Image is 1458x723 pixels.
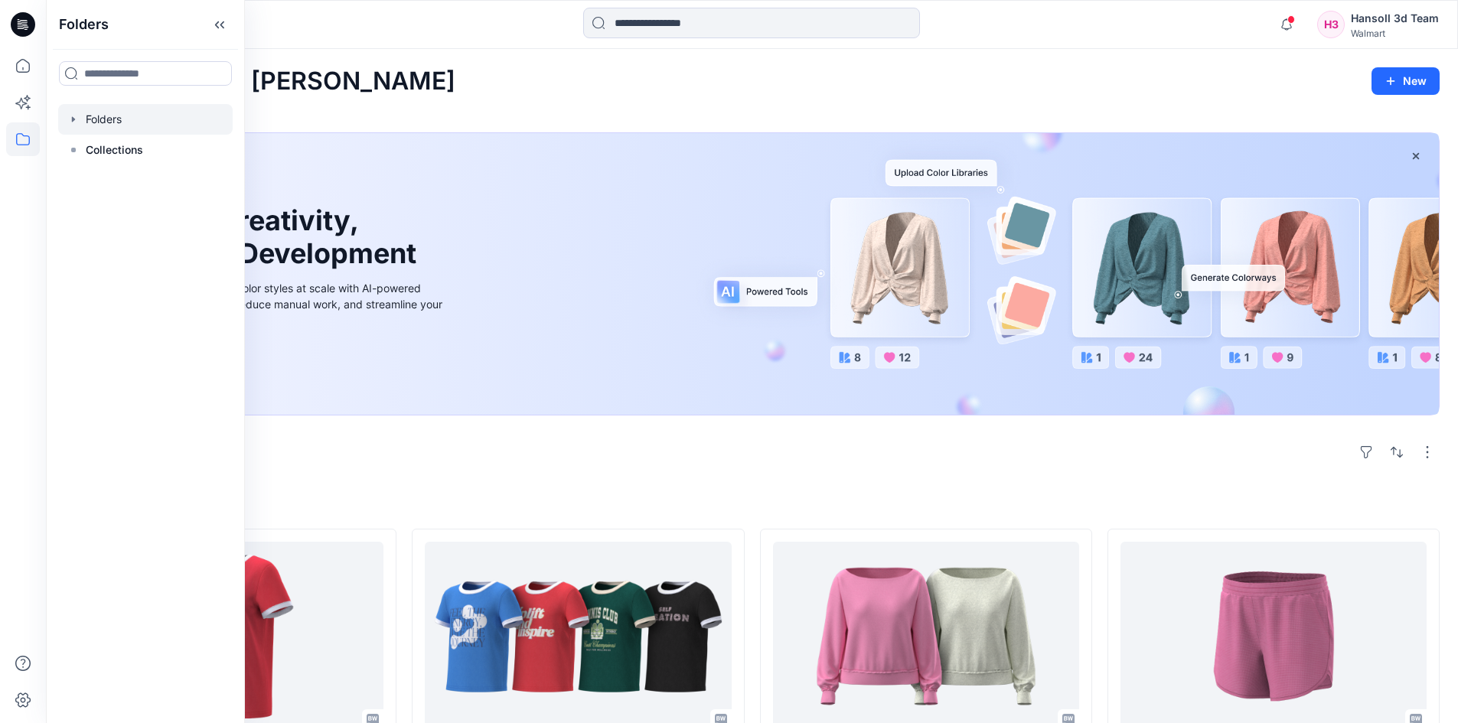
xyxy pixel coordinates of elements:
h4: Styles [64,495,1440,513]
div: H3 [1317,11,1345,38]
h1: Unleash Creativity, Speed Up Development [102,204,423,270]
p: Collections [86,141,143,159]
div: Explore ideas faster and recolor styles at scale with AI-powered tools that boost creativity, red... [102,280,446,328]
h2: Welcome back, [PERSON_NAME] [64,67,455,96]
div: Walmart [1351,28,1439,39]
div: Hansoll 3d Team [1351,9,1439,28]
button: New [1372,67,1440,95]
a: Discover more [102,347,446,377]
